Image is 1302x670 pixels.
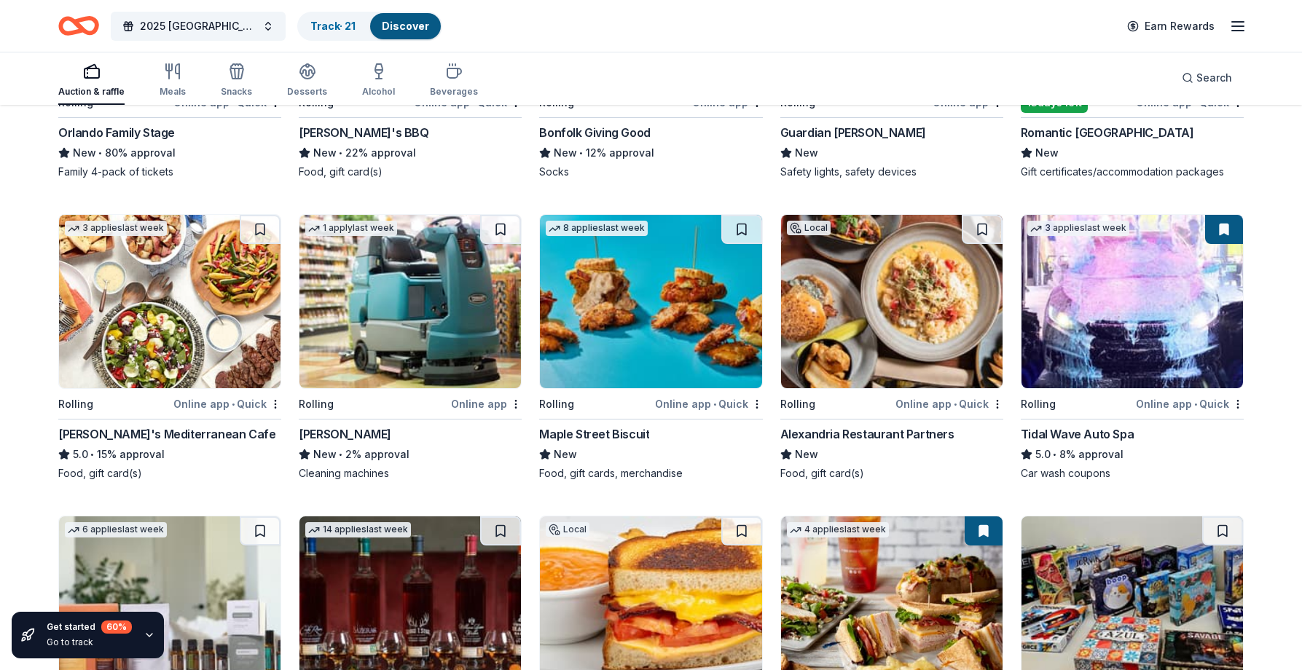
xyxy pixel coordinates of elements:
button: Auction & raffle [58,57,125,105]
div: Alcohol [362,86,395,98]
div: 12% approval [539,144,762,162]
span: • [232,398,235,410]
span: • [232,97,235,109]
div: Socks [539,165,762,179]
div: Maple Street Biscuit [539,425,649,443]
button: Search [1170,63,1244,92]
span: • [90,449,94,460]
span: New [73,144,96,162]
div: [PERSON_NAME]'s BBQ [299,124,428,141]
div: Tidal Wave Auto Spa [1021,425,1134,443]
a: Image for Alexandria Restaurant PartnersLocalRollingOnline app•QuickAlexandria Restaurant Partner... [780,214,1003,481]
span: • [1194,97,1197,109]
span: New [1035,144,1059,162]
div: Cleaning machines [299,466,522,481]
div: 60 % [101,620,132,634]
button: Snacks [221,57,252,105]
span: • [713,398,716,410]
div: 4 applies last week [787,522,889,537]
a: Image for Taziki's Mediterranean Cafe3 applieslast weekRollingOnline app•Quick[PERSON_NAME]'s Med... [58,214,281,481]
span: New [554,446,577,463]
span: • [98,147,102,159]
div: [PERSON_NAME] [299,425,391,443]
img: Image for Maple Street Biscuit [540,215,761,388]
div: 14 applies last week [305,522,411,537]
span: New [313,144,337,162]
div: Food, gift card(s) [299,165,522,179]
span: • [580,147,584,159]
div: Online app [451,395,522,413]
div: 1 apply last week [305,221,397,236]
span: New [795,144,818,162]
span: Search [1196,69,1232,87]
div: Online app Quick [895,395,1003,413]
div: Online app Quick [1136,395,1244,413]
a: Image for Maple Street Biscuit8 applieslast weekRollingOnline app•QuickMaple Street BiscuitNewFoo... [539,214,762,481]
div: Romantic [GEOGRAPHIC_DATA] [1021,124,1194,141]
div: Rolling [780,395,815,413]
img: Image for Alexandria Restaurant Partners [781,215,1003,388]
a: Home [58,9,99,43]
span: • [1194,398,1197,410]
div: Gift certificates/accommodation packages [1021,165,1244,179]
span: • [954,398,957,410]
span: • [472,97,475,109]
div: Rolling [58,395,93,413]
div: Guardian [PERSON_NAME] [780,124,926,141]
div: Online app Quick [655,395,763,413]
a: Image for Tidal Wave Auto Spa3 applieslast weekRollingOnline app•QuickTidal Wave Auto Spa5.0•8% a... [1021,214,1244,481]
a: Track· 21 [310,20,356,32]
div: Meals [160,86,186,98]
span: New [795,446,818,463]
div: Alexandria Restaurant Partners [780,425,954,443]
a: Image for Tennant1 applylast weekRollingOnline app[PERSON_NAME]New•2% approvalCleaning machines [299,214,522,481]
div: [PERSON_NAME]'s Mediterranean Cafe [58,425,275,443]
span: New [554,144,577,162]
button: Desserts [287,57,327,105]
span: • [340,147,343,159]
span: New [313,446,337,463]
button: Track· 21Discover [297,12,442,41]
div: 3 applies last week [1027,221,1129,236]
span: • [1053,449,1056,460]
div: Rolling [1021,395,1056,413]
span: • [340,449,343,460]
button: Beverages [430,57,478,105]
div: 2% approval [299,446,522,463]
div: Snacks [221,86,252,98]
div: 8 applies last week [546,221,648,236]
a: Earn Rewards [1118,13,1223,39]
div: Get started [47,620,132,634]
div: Beverages [430,86,478,98]
div: Rolling [539,395,574,413]
div: Orlando Family Stage [58,124,175,141]
div: Bonfolk Giving Good [539,124,650,141]
div: Family 4-pack of tickets [58,165,281,179]
div: Food, gift card(s) [58,466,281,481]
span: 5.0 [73,446,88,463]
div: Local [787,221,831,235]
div: Safety lights, safety devices [780,165,1003,179]
div: 6 applies last week [65,522,167,537]
div: 8% approval [1021,446,1244,463]
div: 80% approval [58,144,281,162]
div: Car wash coupons [1021,466,1244,481]
div: Food, gift card(s) [780,466,1003,481]
img: Image for Tidal Wave Auto Spa [1021,215,1243,388]
div: Local [546,522,589,537]
span: 5.0 [1035,446,1051,463]
div: Desserts [287,86,327,98]
div: Online app Quick [173,395,281,413]
div: Go to track [47,636,132,648]
button: Alcohol [362,57,395,105]
div: 15% approval [58,446,281,463]
span: 2025 [GEOGRAPHIC_DATA], [GEOGRAPHIC_DATA] 449th Bomb Group WWII Reunion [140,17,256,35]
div: Food, gift cards, merchandise [539,466,762,481]
img: Image for Tennant [299,215,521,388]
div: 22% approval [299,144,522,162]
button: 2025 [GEOGRAPHIC_DATA], [GEOGRAPHIC_DATA] 449th Bomb Group WWII Reunion [111,12,286,41]
img: Image for Taziki's Mediterranean Cafe [59,215,281,388]
a: Discover [382,20,429,32]
div: Rolling [299,395,334,413]
div: Auction & raffle [58,86,125,98]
